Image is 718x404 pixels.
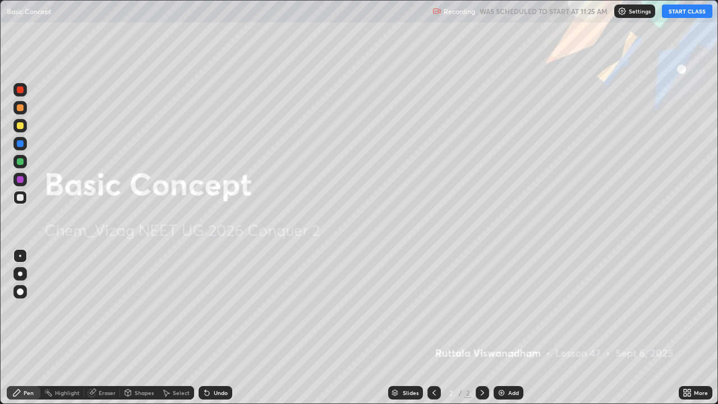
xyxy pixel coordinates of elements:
[480,6,607,16] h5: WAS SCHEDULED TO START AT 11:25 AM
[618,7,627,16] img: class-settings-icons
[7,7,51,16] p: Basic Concept
[497,388,506,397] img: add-slide-button
[464,388,471,398] div: 2
[445,389,457,396] div: 2
[629,8,651,14] p: Settings
[444,7,475,16] p: Recording
[24,390,34,396] div: Pen
[135,390,154,396] div: Shapes
[55,390,80,396] div: Highlight
[214,390,228,396] div: Undo
[508,390,519,396] div: Add
[173,390,190,396] div: Select
[403,390,418,396] div: Slides
[662,4,712,18] button: START CLASS
[459,389,462,396] div: /
[432,7,441,16] img: recording.375f2c34.svg
[99,390,116,396] div: Eraser
[694,390,708,396] div: More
